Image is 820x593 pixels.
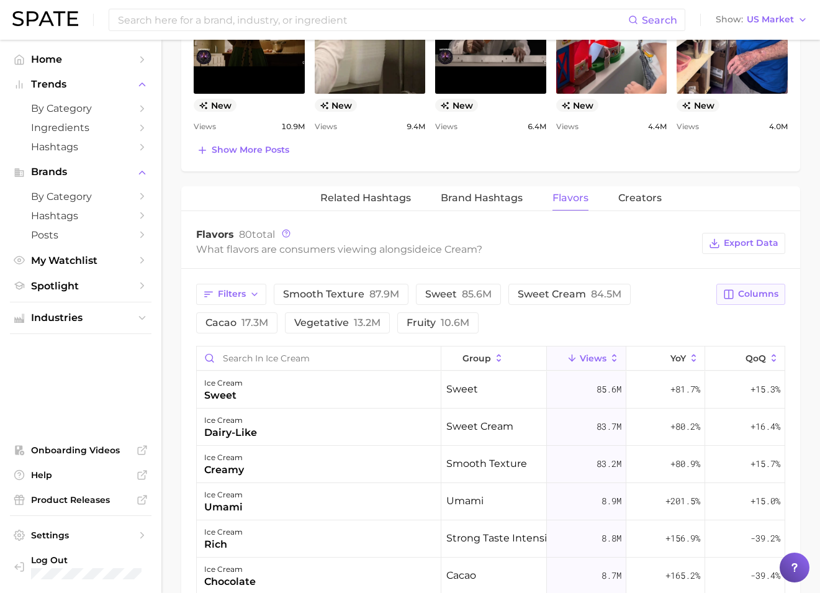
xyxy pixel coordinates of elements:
div: dairy-like [204,425,257,440]
div: ice cream [204,376,243,391]
a: Product Releases [10,491,151,509]
span: Export Data [724,238,778,248]
span: YoY [670,353,686,363]
div: ice cream [204,487,243,502]
span: +165.2% [665,568,700,583]
a: Onboarding Videos [10,441,151,459]
button: QoQ [705,346,785,371]
span: 9.4m [407,119,425,134]
span: Brands [31,166,130,178]
button: ice creamrichstrong taste intensity8.8m+156.9%-39.2% [197,520,785,558]
span: Spotlight [31,280,130,292]
span: Ingredients [31,122,130,134]
span: 8.7m [601,568,621,583]
a: My Watchlist [10,251,151,270]
a: Spotlight [10,276,151,296]
span: +15.3% [750,382,780,397]
button: Show more posts [194,142,292,159]
span: Product Releases [31,494,130,505]
span: Trends [31,79,130,90]
button: Filters [196,284,266,305]
span: new [435,99,478,112]
button: ShowUS Market [713,12,811,28]
span: Search [642,14,677,26]
span: new [677,99,719,112]
span: Show [716,16,743,23]
span: 85.6m [597,382,621,397]
a: by Category [10,187,151,206]
span: sweet [446,382,478,397]
span: 83.7m [597,419,621,434]
div: creamy [204,463,244,478]
div: rich [204,537,243,552]
span: US Market [747,16,794,23]
span: 4.4m [648,119,667,134]
img: SPATE [12,11,78,26]
span: My Watchlist [31,255,130,266]
span: 4.0m [769,119,788,134]
button: Views [547,346,626,371]
button: group [441,346,546,371]
button: ice creamcreamysmooth texture83.2m+80.9%+15.7% [197,446,785,483]
input: Search in ice cream [197,346,441,370]
span: fruity [407,318,469,328]
span: -39.4% [750,568,780,583]
span: +80.2% [670,419,700,434]
span: Columns [738,289,778,299]
span: -39.2% [750,531,780,546]
span: group [462,353,491,363]
button: Brands [10,163,151,181]
div: sweet [204,388,243,403]
span: sweet cream [518,289,621,299]
span: new [315,99,358,112]
div: ice cream [204,450,244,465]
span: Related Hashtags [320,192,411,204]
span: +156.9% [665,531,700,546]
span: 83.2m [597,456,621,471]
a: Ingredients [10,118,151,137]
span: +80.9% [670,456,700,471]
span: Views [556,119,579,134]
button: ice creamdairy-likesweet cream83.7m+80.2%+16.4% [197,409,785,446]
a: Help [10,466,151,484]
span: 17.3m [241,317,268,328]
span: Hashtags [31,141,130,153]
span: by Category [31,102,130,114]
span: 8.8m [601,531,621,546]
span: Onboarding Videos [31,445,130,456]
button: ice creamsweetsweet85.6m+81.7%+15.3% [197,371,785,409]
a: Posts [10,225,151,245]
span: Settings [31,530,130,541]
div: What flavors are consumers viewing alongside ? [196,241,696,258]
span: Views [194,119,216,134]
span: strong taste intensity [446,531,556,546]
span: +15.0% [750,494,780,509]
span: 87.9m [369,288,399,300]
input: Search here for a brand, industry, or ingredient [117,9,628,30]
div: ice cream [204,413,257,428]
span: Log Out [31,555,158,566]
span: Industries [31,312,130,324]
span: ice cream [428,243,477,255]
span: vegetative [294,318,381,328]
span: by Category [31,191,130,202]
span: Views [677,119,699,134]
span: cacao [205,318,268,328]
span: Show more posts [212,145,289,155]
a: Log out. Currently logged in with e-mail kerianne.adler@unilever.com. [10,551,151,583]
span: 85.6m [462,288,492,300]
span: new [194,99,237,112]
span: +81.7% [670,382,700,397]
span: Views [435,119,457,134]
button: Industries [10,309,151,327]
span: sweet [425,289,492,299]
span: 84.5m [591,288,621,300]
span: Posts [31,229,130,241]
button: Export Data [702,233,785,254]
span: Hashtags [31,210,130,222]
span: Home [31,53,130,65]
button: ice creamumamiumami8.9m+201.5%+15.0% [197,483,785,520]
span: sweet cream [446,419,513,434]
button: YoY [626,346,706,371]
span: Flavors [196,229,234,240]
